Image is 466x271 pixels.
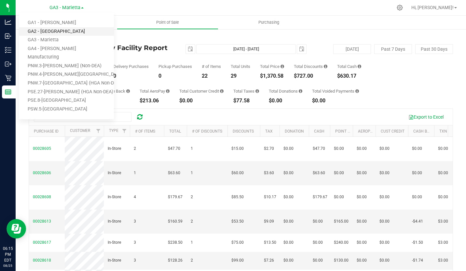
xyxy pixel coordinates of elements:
[313,239,323,246] span: $0.00
[5,61,11,67] inline-svg: Outbound
[297,45,306,54] span: select
[169,129,181,134] a: Total
[16,16,117,29] a: Inventory
[438,194,448,200] span: $0.00
[412,146,422,152] span: $0.00
[113,64,149,69] div: Delivery Purchases
[168,146,180,152] span: $47.70
[412,194,422,200] span: $0.00
[33,195,51,199] span: 00028608
[231,170,244,176] span: $60.00
[260,73,284,79] div: $1,370.58
[334,194,344,200] span: $0.00
[19,36,114,45] a: GA3 - Marietta
[334,218,349,225] span: $165.00
[231,146,244,152] span: $15.00
[231,257,244,264] span: $99.00
[313,170,325,176] span: $63.60
[140,98,170,103] div: $213.06
[134,218,136,225] span: 3
[357,218,367,225] span: $0.00
[313,194,327,200] span: $179.67
[3,263,13,268] p: 08/25
[412,218,423,225] span: -$4.41
[379,239,390,246] span: $0.00
[168,257,183,264] span: $128.26
[231,218,244,225] span: $53.50
[231,194,244,200] span: $85.50
[202,73,221,79] div: 22
[358,64,361,69] i: Sum of the successful, non-voided cash payment transactions for all purchases in the date range. ...
[313,257,323,264] span: $0.00
[260,64,284,69] div: Total Price
[283,194,294,200] span: $0.00
[191,170,193,176] span: 1
[337,64,361,69] div: Total Cash
[264,218,274,225] span: $9.09
[140,89,170,93] div: Total AeroPay
[117,16,218,29] a: Point of Sale
[396,5,404,11] div: Manage settings
[231,64,250,69] div: Total Units
[379,146,390,152] span: $0.00
[233,98,259,103] div: $77.58
[119,125,130,136] a: Filter
[109,128,118,133] a: Type
[5,33,11,39] inline-svg: Inbound
[93,125,104,136] a: Filter
[379,257,390,264] span: $0.00
[312,89,359,93] div: Total Voided Payments
[19,53,114,62] a: Manufacturing
[283,170,294,176] span: $0.00
[379,194,390,200] span: $0.00
[294,64,327,69] div: Total Discounts
[134,170,136,176] span: 1
[334,170,344,176] span: $0.00
[283,146,294,152] span: $0.00
[19,27,114,36] a: GA2 - [GEOGRAPHIC_DATA]
[412,170,422,176] span: $0.00
[134,146,136,152] span: 2
[19,88,114,97] a: PSE.27-[PERSON_NAME] (HGA Non-DEA)
[168,194,183,200] span: $179.67
[179,98,224,103] div: $0.00
[439,129,457,134] a: Txn Fees
[381,129,404,134] a: Cust Credit
[314,129,324,134] a: Cash
[70,128,90,133] a: Customer
[334,257,349,264] span: $130.00
[108,146,121,152] span: In-Store
[438,170,448,176] span: $0.00
[166,89,170,93] i: Sum of the successful, non-voided AeroPay payment transactions for all purchases in the date range.
[233,89,259,93] div: Total Taxes
[269,98,302,103] div: $0.00
[192,129,222,134] a: # of Discounts
[231,239,244,246] span: $75.00
[202,64,221,69] div: # of Items
[5,19,11,25] inline-svg: Analytics
[179,89,224,93] div: Total Customer Credit
[283,218,294,225] span: $0.00
[283,257,294,264] span: $0.00
[337,73,361,79] div: $630.17
[281,64,284,69] i: Sum of the total prices of all purchases in the date range.
[333,44,371,54] button: [DATE]
[33,258,51,263] span: 00028618
[168,170,180,176] span: $63.60
[126,89,130,93] i: Sum of the cash-back amounts from rounded-up electronic payments for all purchases in the date ra...
[191,218,193,225] span: 2
[355,89,359,93] i: Sum of all voided payment transaction amounts, excluding tips and transaction fees, for all purch...
[19,19,114,27] a: GA1 - [PERSON_NAME]
[191,146,193,152] span: 1
[5,47,11,53] inline-svg: Inventory
[19,105,114,114] a: PSW.5-[GEOGRAPHIC_DATA]
[438,239,448,246] span: $3.00
[19,62,114,71] a: PNW.3-[PERSON_NAME] (Non-DEA)
[147,19,188,25] span: Point of Sale
[49,5,80,10] span: GA3 - Marietta
[158,73,192,79] div: 0
[413,129,435,134] a: Cash Back
[231,73,250,79] div: 29
[379,218,390,225] span: $0.00
[357,170,367,176] span: $0.00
